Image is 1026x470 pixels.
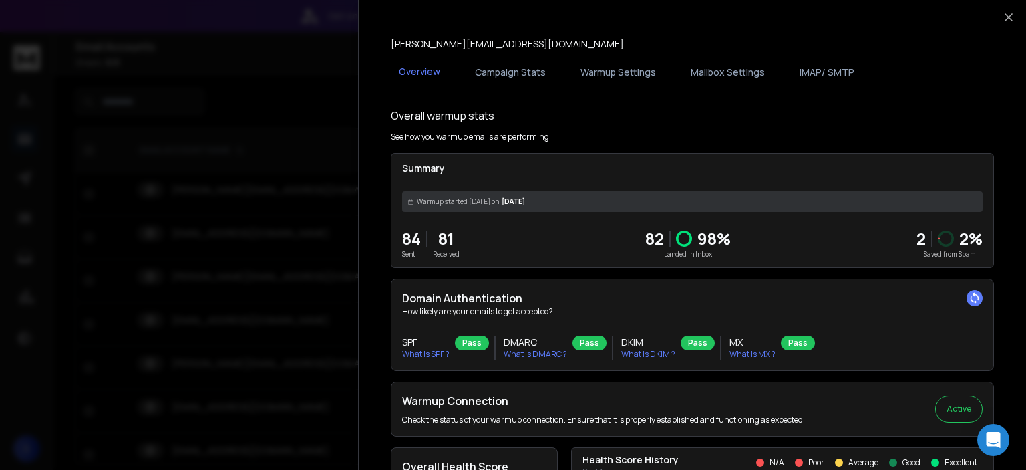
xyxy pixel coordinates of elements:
[433,249,460,259] p: Received
[402,415,805,425] p: Check the status of your warmup connection. Ensure that it is properly established and functionin...
[945,457,977,468] p: Excellent
[417,197,499,207] span: Warmup started [DATE] on
[402,228,421,249] p: 84
[621,336,675,349] h3: DKIM
[808,457,824,468] p: Poor
[729,336,776,349] h3: MX
[582,453,679,467] p: Health Score History
[681,336,715,350] div: Pass
[729,349,776,360] p: What is MX ?
[683,57,773,87] button: Mailbox Settings
[402,306,983,317] p: How likely are your emails to get accepted?
[391,132,549,142] p: See how you warmup emails are performing
[391,57,448,88] button: Overview
[504,336,567,349] h3: DMARC
[433,228,460,249] p: 81
[935,396,983,423] button: Active
[769,457,784,468] p: N/A
[902,457,920,468] p: Good
[402,249,421,259] p: Sent
[391,108,494,124] h1: Overall warmup stats
[697,228,731,249] p: 98 %
[621,349,675,360] p: What is DKIM ?
[848,457,878,468] p: Average
[572,57,664,87] button: Warmup Settings
[959,228,983,249] p: 2 %
[402,393,805,409] h2: Warmup Connection
[504,349,567,360] p: What is DMARC ?
[645,249,731,259] p: Landed in Inbox
[402,290,983,306] h2: Domain Authentication
[645,228,664,249] p: 82
[455,336,489,350] div: Pass
[402,191,983,212] div: [DATE]
[792,57,862,87] button: IMAP/ SMTP
[402,349,450,360] p: What is SPF ?
[391,37,624,51] p: [PERSON_NAME][EMAIL_ADDRESS][DOMAIN_NAME]
[572,336,607,350] div: Pass
[916,249,983,259] p: Saved from Spam
[402,336,450,349] h3: SPF
[402,162,983,175] p: Summary
[977,424,1009,456] div: Open Intercom Messenger
[781,336,815,350] div: Pass
[916,227,926,249] strong: 2
[467,57,554,87] button: Campaign Stats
